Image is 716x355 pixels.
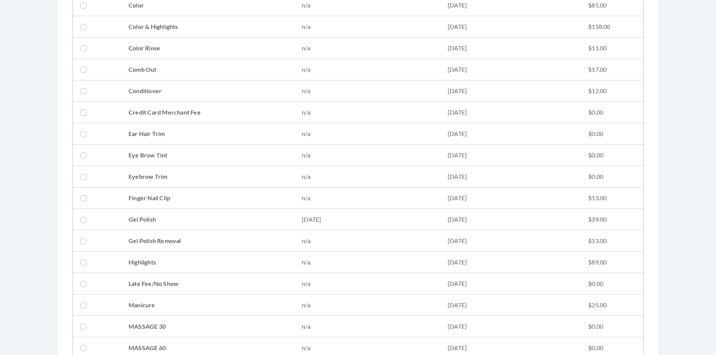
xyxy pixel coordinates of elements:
td: $0.00 [581,102,643,123]
td: n/a [294,252,440,273]
td: n/a [294,145,440,166]
td: [DATE] [440,123,581,145]
td: Eyebrow Trim [121,166,294,187]
td: [DATE] [440,316,581,337]
td: Ear Hair Trim [121,123,294,145]
td: Credit Card Merchant Fee [121,102,294,123]
td: $0.00 [581,273,643,295]
td: n/a [294,59,440,80]
td: n/a [294,230,440,252]
td: [DATE] [440,166,581,187]
td: MASSAGE 30 [121,316,294,337]
td: [DATE] [440,230,581,252]
td: [DATE] [440,273,581,295]
td: [DATE] [440,187,581,209]
td: Comb Out [121,59,294,80]
td: Finger Nail Clip [121,187,294,209]
td: n/a [294,166,440,187]
td: Conditioner [121,80,294,102]
td: n/a [294,316,440,337]
td: $25.00 [581,295,643,316]
td: n/a [294,123,440,145]
td: Color Rinse [121,38,294,59]
td: [DATE] [440,209,581,230]
td: Gel Polish Removal [121,230,294,252]
td: Highlights [121,252,294,273]
td: $0.00 [581,145,643,166]
td: Late Fee/No Show [121,273,294,295]
td: Manicure [121,295,294,316]
td: [DATE] [440,252,581,273]
td: $12.00 [581,80,643,102]
td: n/a [294,80,440,102]
td: $89.00 [581,252,643,273]
td: [DATE] [440,102,581,123]
td: $13.00 [581,230,643,252]
td: $11.00 [581,38,643,59]
td: $0.00 [581,316,643,337]
td: $0.00 [581,166,643,187]
td: [DATE] [440,145,581,166]
td: $17.00 [581,59,643,80]
td: [DATE] [440,59,581,80]
td: [DATE] [440,38,581,59]
td: n/a [294,16,440,38]
td: $158.00 [581,16,643,38]
td: [DATE] [440,295,581,316]
td: n/a [294,102,440,123]
td: [DATE] [440,80,581,102]
td: [DATE] [440,16,581,38]
td: n/a [294,187,440,209]
td: $39.00 [581,209,643,230]
td: n/a [294,295,440,316]
td: [DATE] [294,209,440,230]
td: Gel Polish [121,209,294,230]
td: $13.00 [581,187,643,209]
td: Color & Highlights [121,16,294,38]
td: n/a [294,38,440,59]
td: n/a [294,273,440,295]
td: Eye Brow Tint [121,145,294,166]
td: $0.00 [581,123,643,145]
